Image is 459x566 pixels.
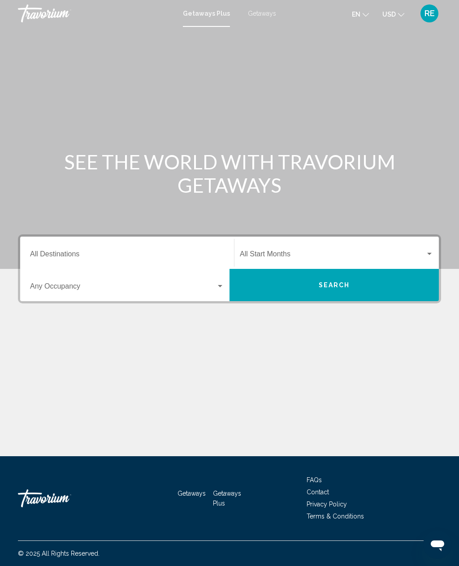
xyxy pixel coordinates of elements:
a: FAQs [307,476,322,484]
div: Search widget [20,237,439,301]
span: en [352,11,360,18]
span: RE [424,9,435,18]
a: Getaways [248,10,276,17]
a: Terms & Conditions [307,513,364,520]
a: Travorium [18,4,174,22]
h1: SEE THE WORLD WITH TRAVORIUM GETAWAYS [61,150,398,197]
a: Travorium [18,485,108,512]
a: Privacy Policy [307,501,347,508]
span: USD [382,11,396,18]
a: Getaways Plus [213,490,241,507]
a: Contact [307,488,329,496]
iframe: Button to launch messaging window [423,530,452,559]
button: Change currency [382,8,404,21]
span: Search [319,282,350,289]
button: Search [229,269,439,301]
span: © 2025 All Rights Reserved. [18,550,100,557]
a: Getaways [178,490,206,497]
a: Getaways Plus [183,10,230,17]
button: User Menu [418,4,441,23]
button: Change language [352,8,369,21]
